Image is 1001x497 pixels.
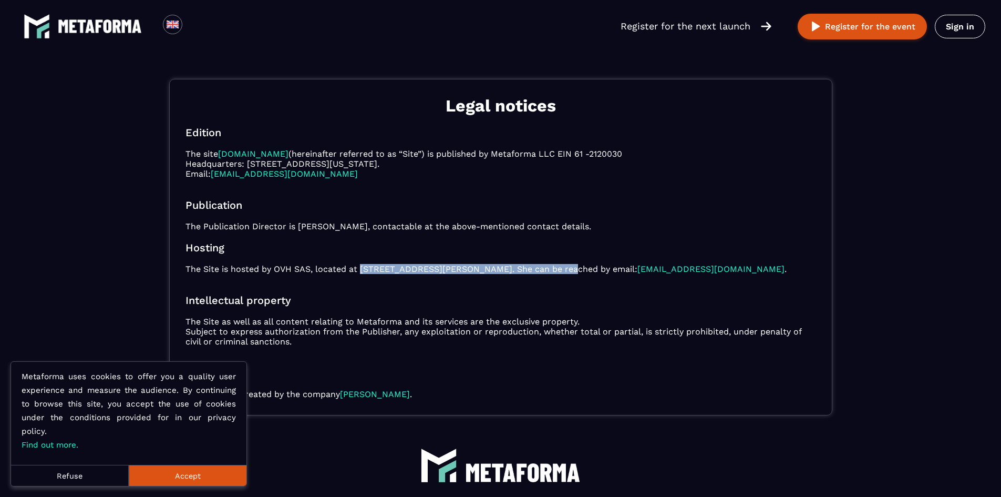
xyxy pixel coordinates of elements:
[185,126,816,139] h2: Edition
[809,20,822,33] img: play
[185,95,816,116] h1: Legal notices
[761,21,771,32] img: arrow-right
[24,13,50,39] img: logo
[218,149,288,159] a: [DOMAIN_NAME]
[185,317,816,347] p: The Site as well as all content relating to Metaforma and its services are the exclusive property...
[185,241,816,254] h2: Hosting
[621,19,750,34] p: Register for the next launch
[58,19,142,33] img: logo
[637,264,785,274] a: [EMAIL_ADDRESS][DOMAIN_NAME]
[420,447,457,484] img: logo
[340,389,410,399] a: [PERSON_NAME]
[22,440,78,450] a: Find out more.
[22,370,236,452] p: Metaforma uses cookies to offer you a quality user experience and measure the audience. By contin...
[935,15,985,38] a: Sign in
[166,18,179,31] img: en
[185,221,816,231] p: The Publication Director is [PERSON_NAME], contactable at the above-mentioned contact details.
[185,367,816,379] h2: Credits
[211,169,358,179] a: [EMAIL_ADDRESS][DOMAIN_NAME]
[185,294,816,307] h2: Intellectual property
[185,264,816,274] p: The Site is hosted by OVH SAS, located at [STREET_ADDRESS][PERSON_NAME]. She can be reached by em...
[185,389,816,399] p: The Site was created by the company .
[798,14,927,39] button: Register for the event
[185,149,816,179] p: The site (hereinafter referred to as “Site”) is published by Metaforma LLC EIN 61 -2120030 Headqu...
[182,15,208,38] div: Search for option
[129,465,246,486] button: Accept
[185,199,816,211] h2: Publication
[191,20,199,33] input: Search for option
[465,463,581,482] img: logo
[11,465,129,486] button: Refuse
